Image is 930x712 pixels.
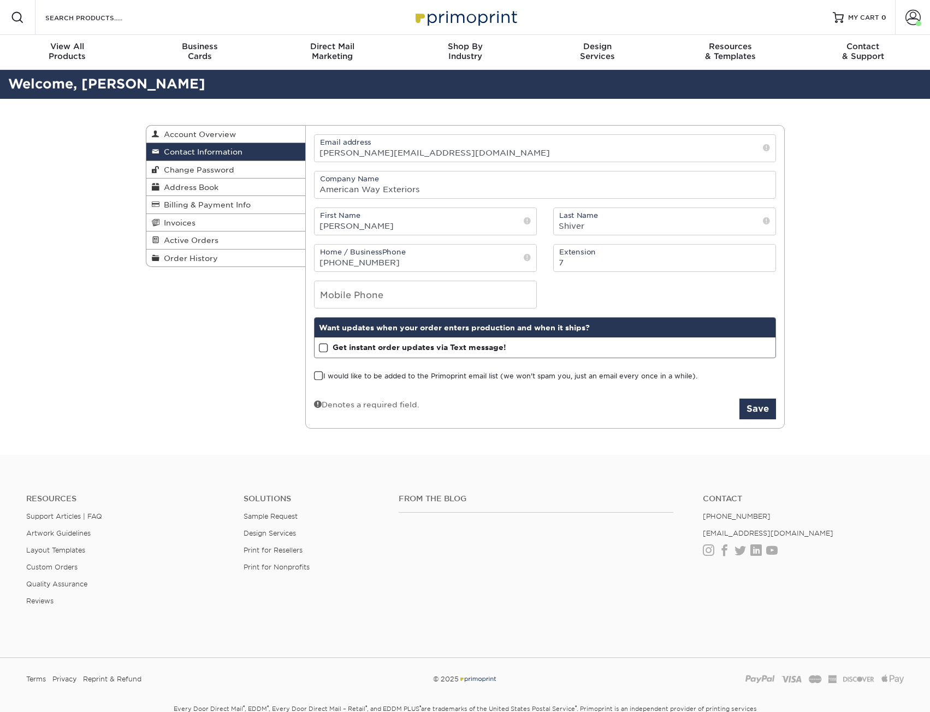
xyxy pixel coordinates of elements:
[159,218,196,227] span: Invoices
[146,143,306,161] a: Contact Information
[399,35,531,70] a: Shop ByIndustry
[314,399,419,410] div: Denotes a required field.
[739,399,776,419] button: Save
[459,675,497,683] img: Primoprint
[159,183,218,192] span: Address Book
[52,671,76,687] a: Privacy
[267,704,269,710] sup: ®
[159,254,218,263] span: Order History
[26,671,46,687] a: Terms
[146,161,306,179] a: Change Password
[146,179,306,196] a: Address Book
[797,35,929,70] a: Contact& Support
[159,236,218,245] span: Active Orders
[146,214,306,232] a: Invoices
[146,232,306,249] a: Active Orders
[159,165,234,174] span: Change Password
[26,529,91,537] a: Artwork Guidelines
[26,494,227,503] h4: Resources
[146,196,306,213] a: Billing & Payment Info
[419,704,421,710] sup: ®
[133,35,266,70] a: BusinessCards
[266,41,399,51] span: Direct Mail
[664,41,797,51] span: Resources
[133,41,266,61] div: Cards
[411,5,520,29] img: Primoprint
[244,512,298,520] a: Sample Request
[146,126,306,143] a: Account Overview
[797,41,929,51] span: Contact
[26,563,78,571] a: Custom Orders
[797,41,929,61] div: & Support
[244,563,310,571] a: Print for Nonprofits
[26,512,102,520] a: Support Articles | FAQ
[314,371,697,382] label: I would like to be added to the Primoprint email list (we won't spam you, just an email every onc...
[44,11,151,24] input: SEARCH PRODUCTS.....
[703,529,833,537] a: [EMAIL_ADDRESS][DOMAIN_NAME]
[848,13,879,22] span: MY CART
[266,41,399,61] div: Marketing
[315,318,775,337] div: Want updates when your order enters production and when it ships?
[399,494,673,503] h4: From the Blog
[1,35,134,70] a: View AllProducts
[399,41,531,51] span: Shop By
[881,14,886,21] span: 0
[1,41,134,61] div: Products
[531,41,664,61] div: Services
[399,41,531,61] div: Industry
[26,546,85,554] a: Layout Templates
[26,580,87,588] a: Quality Assurance
[531,41,664,51] span: Design
[133,41,266,51] span: Business
[664,41,797,61] div: & Templates
[266,35,399,70] a: Direct MailMarketing
[26,597,54,605] a: Reviews
[244,546,303,554] a: Print for Resellers
[316,671,614,687] div: © 2025
[159,147,242,156] span: Contact Information
[664,35,797,70] a: Resources& Templates
[703,494,904,503] a: Contact
[365,704,367,710] sup: ®
[244,529,296,537] a: Design Services
[531,35,664,70] a: DesignServices
[244,494,382,503] h4: Solutions
[83,671,141,687] a: Reprint & Refund
[575,704,577,710] sup: ®
[159,200,251,209] span: Billing & Payment Info
[333,343,506,352] strong: Get instant order updates via Text message!
[159,130,236,139] span: Account Overview
[703,512,771,520] a: [PHONE_NUMBER]
[1,41,134,51] span: View All
[146,250,306,266] a: Order History
[243,704,245,710] sup: ®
